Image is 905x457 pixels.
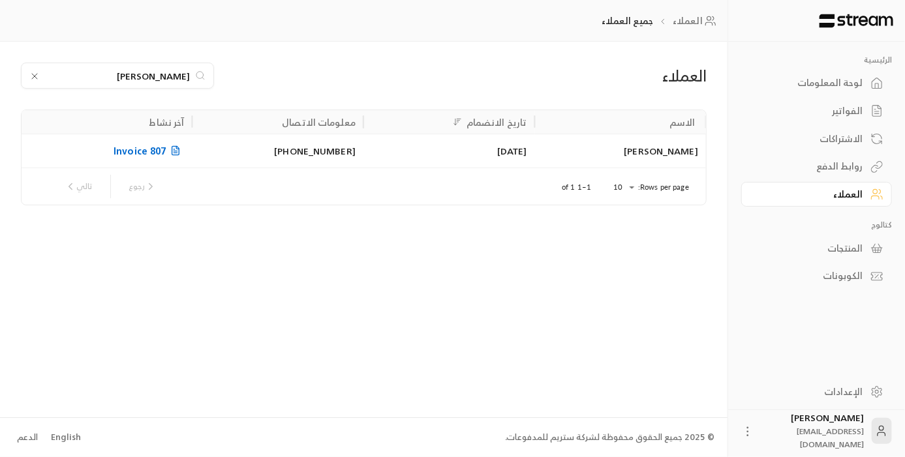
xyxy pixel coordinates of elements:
div: 10 [607,179,638,196]
p: جميع العملاء [602,14,653,27]
div: لوحة المعلومات [758,76,863,89]
a: العملاء [741,182,892,207]
div: العملاء [487,65,707,86]
div: روابط الدفع [758,160,863,173]
p: Rows per page: [638,182,689,192]
a: الكوبونات [741,263,892,289]
div: [PERSON_NAME] [543,134,699,168]
nav: breadcrumb [602,14,721,27]
a: الاشتراكات [741,126,892,151]
div: العملاء [758,188,863,201]
a: العملاء [673,14,720,27]
a: الدعم [13,426,42,449]
a: لوحة المعلومات [741,70,892,96]
div: [PHONE_NUMBER] [200,134,356,168]
div: © 2025 جميع الحقوق محفوظة لشركة ستريم للمدفوعات. [505,431,714,444]
p: كتالوج [741,220,892,230]
img: Logo [818,14,895,28]
div: [DATE] [371,134,527,168]
input: ابحث باسم العميل أو رقم الهاتف [45,68,190,83]
p: 1–1 of 1 [562,182,591,192]
span: Invoice 807 [114,143,184,159]
div: [PERSON_NAME] [762,411,864,450]
div: الاشتراكات [758,132,863,145]
a: روابط الدفع [741,154,892,179]
a: الإعدادات [741,379,892,404]
div: English [51,431,81,444]
div: الإعدادات [758,385,863,398]
div: الفواتير [758,104,863,117]
span: [EMAIL_ADDRESS][DOMAIN_NAME] [797,424,864,451]
div: معلومات الاتصال [282,114,356,130]
div: الاسم [669,114,696,130]
button: Sort [450,114,465,130]
a: المنتجات [741,235,892,261]
div: المنتجات [758,242,863,255]
div: الكوبونات [758,269,863,282]
a: الفواتير [741,98,892,124]
div: آخر نشاط [149,114,185,130]
div: تاريخ الانضمام [467,114,527,130]
p: الرئيسية [741,55,892,65]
